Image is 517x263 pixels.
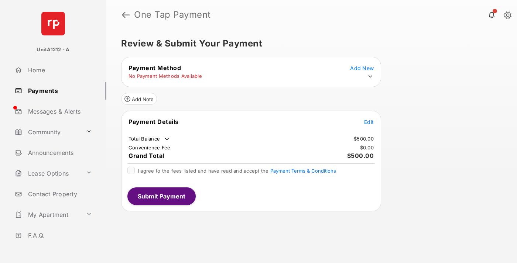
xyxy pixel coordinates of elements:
[350,64,374,72] button: Add New
[138,168,336,174] span: I agree to the fees listed and have read and accept the
[347,152,374,159] span: $500.00
[128,144,171,151] td: Convenience Fee
[12,103,106,120] a: Messages & Alerts
[121,93,157,105] button: Add Note
[12,226,106,244] a: F.A.Q.
[353,135,374,142] td: $500.00
[364,119,374,125] span: Edit
[350,65,374,71] span: Add New
[129,118,179,125] span: Payment Details
[12,123,83,141] a: Community
[121,39,496,48] h5: Review & Submit Your Payment
[128,73,202,79] td: No Payment Methods Available
[12,165,83,182] a: Lease Options
[12,82,106,100] a: Payments
[128,135,171,143] td: Total Balance
[364,118,374,125] button: Edit
[12,144,106,162] a: Announcements
[37,46,69,53] p: UnitA1212 - A
[12,185,106,203] a: Contact Property
[129,64,181,72] span: Payment Method
[360,144,374,151] td: $0.00
[127,187,196,205] button: Submit Payment
[12,206,83,224] a: My Apartment
[270,168,336,174] button: I agree to the fees listed and have read and accept the
[41,12,65,35] img: svg+xml;base64,PHN2ZyB4bWxucz0iaHR0cDovL3d3dy53My5vcmcvMjAwMC9zdmciIHdpZHRoPSI2NCIgaGVpZ2h0PSI2NC...
[134,10,211,19] strong: One Tap Payment
[129,152,164,159] span: Grand Total
[12,61,106,79] a: Home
